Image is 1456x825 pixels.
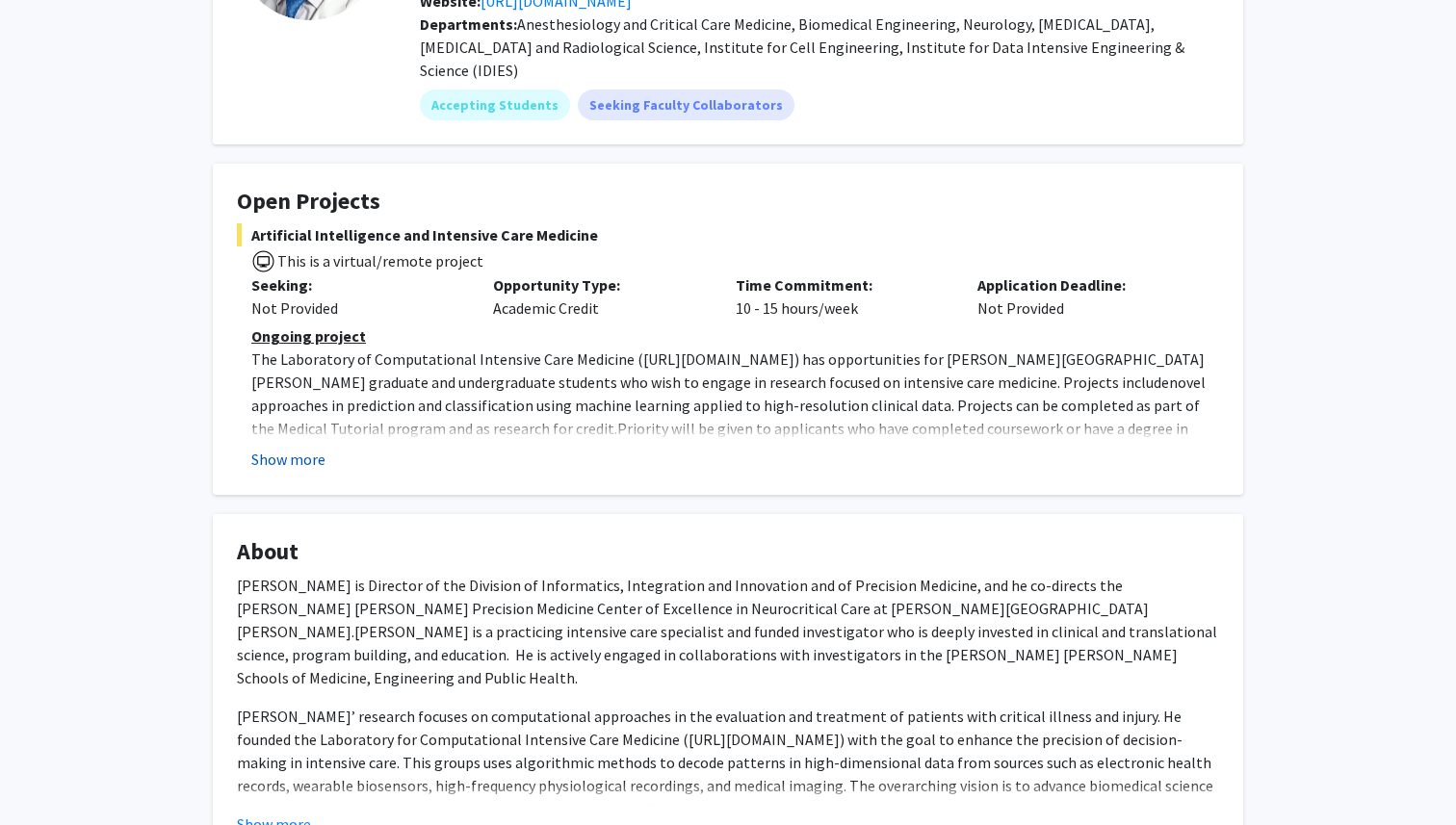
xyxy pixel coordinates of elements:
button: Show more [251,448,325,471]
div: Not Provided [251,296,464,320]
span: The Laboratory of Computational Intensive Care Medicine ( [251,349,643,369]
p: [URL][DOMAIN_NAME] Priority will be given to applicants who have completed coursework or have a d... [251,348,1219,532]
span: [PERSON_NAME] is a practicing intensive care specialist and funded investigator who is deeply inv... [237,622,1217,687]
mat-chip: Accepting Students [420,90,570,120]
p: [PERSON_NAME]’ research focuses on computational approaches in the evaluation and treatment of pa... [237,705,1219,820]
iframe: Chat [14,738,82,811]
div: Academic Credit [479,273,720,320]
span: Anesthesiology and Critical Care Medicine, Biomedical Engineering, Neurology, [MEDICAL_DATA], [ME... [420,14,1184,80]
p: [PERSON_NAME] is Director of the Division of Informatics, Integration and Innovation and of Preci... [237,574,1219,689]
p: Opportunity Type: [493,273,706,296]
u: Ongoing project [251,326,366,346]
h4: Open Projects [237,188,1219,216]
div: Not Provided [963,273,1205,320]
h4: About [237,538,1219,566]
p: Seeking: [251,273,464,296]
p: Time Commitment: [736,273,949,296]
mat-chip: Seeking Faculty Collaborators [578,90,794,120]
span: novel approaches in prediction and classification using machine learning applied to high-resoluti... [251,373,1206,438]
span: Artificial Intelligence and Intensive Care Medicine [237,223,1219,246]
p: Application Deadline: [977,273,1190,296]
b: Departments: [420,14,517,34]
div: 10 - 15 hours/week [721,273,963,320]
span: This is a virtual/remote project [275,251,483,271]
